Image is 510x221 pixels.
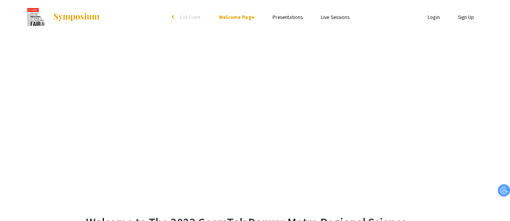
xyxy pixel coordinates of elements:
img: Symposium by ForagerOne [53,12,100,22]
a: The 2023 CoorsTek Denver Metro Regional Science and Engineering Fair! [27,8,100,26]
iframe: Chat [6,187,32,215]
iframe: Congratulations from Maya Ajmera and George Yancopoulos [104,36,406,206]
a: Presentations [273,14,303,20]
img: The 2023 CoorsTek Denver Metro Regional Science and Engineering Fair! [27,8,46,26]
a: Welcome Page [219,14,254,20]
div: arrow_back_ios [172,15,176,19]
a: Login [428,14,440,20]
span: Exit Event [180,14,201,20]
a: Live Sessions [321,14,350,20]
a: Sign Up [458,14,475,20]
